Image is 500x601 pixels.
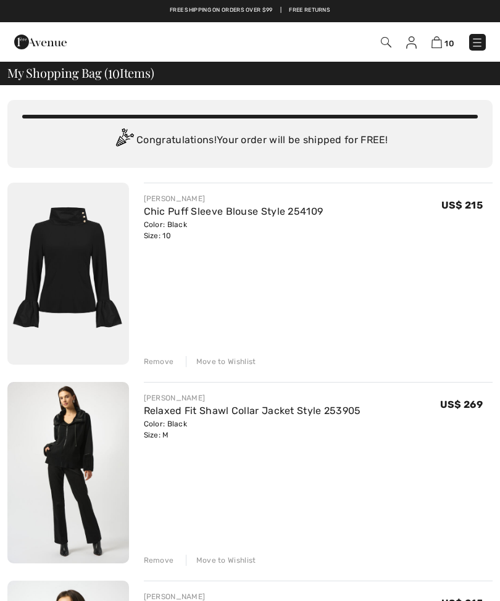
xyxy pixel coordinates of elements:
[471,36,483,49] img: Menu
[14,30,67,54] img: 1ère Avenue
[381,37,391,48] img: Search
[406,36,417,49] img: My Info
[431,35,454,49] a: 10
[112,128,136,153] img: Congratulation2.svg
[144,405,361,417] a: Relaxed Fit Shawl Collar Jacket Style 253905
[440,399,483,410] span: US$ 269
[431,36,442,48] img: Shopping Bag
[144,392,361,404] div: [PERSON_NAME]
[144,193,323,204] div: [PERSON_NAME]
[7,183,129,365] img: Chic Puff Sleeve Blouse Style 254109
[186,555,256,566] div: Move to Wishlist
[170,6,273,15] a: Free shipping on orders over $99
[14,35,67,47] a: 1ère Avenue
[7,67,154,79] span: My Shopping Bag ( Items)
[144,219,323,241] div: Color: Black Size: 10
[108,64,120,80] span: 10
[144,555,174,566] div: Remove
[144,356,174,367] div: Remove
[280,6,281,15] span: |
[444,39,454,48] span: 10
[22,128,478,153] div: Congratulations! Your order will be shipped for FREE!
[289,6,330,15] a: Free Returns
[7,382,129,563] img: Relaxed Fit Shawl Collar Jacket Style 253905
[144,205,323,217] a: Chic Puff Sleeve Blouse Style 254109
[441,199,483,211] span: US$ 215
[186,356,256,367] div: Move to Wishlist
[144,418,361,441] div: Color: Black Size: M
